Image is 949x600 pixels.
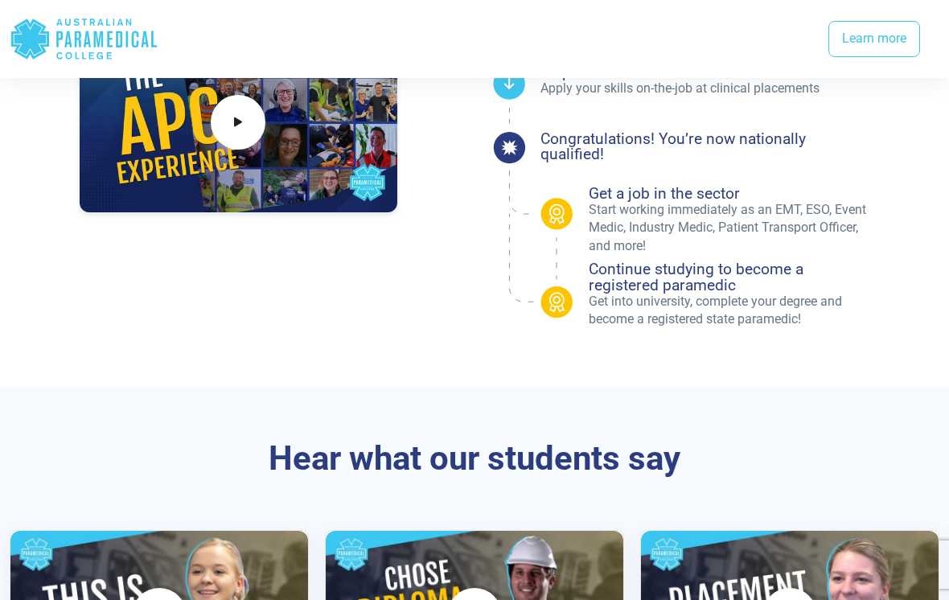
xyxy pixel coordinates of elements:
[589,201,869,255] p: Start working immediately as an EMT, ESO, Event Medic, Industry Medic, Patient Transport Officer,...
[540,131,869,162] h4: Congratulations! You’re now nationally qualified!
[80,438,870,479] h3: Hear what our students say
[10,13,158,65] div: Australian Paramedical College
[828,21,920,58] a: Learn more
[540,80,869,97] p: Apply your skills on-the-job at clinical placements
[589,186,869,201] h4: Get a job in the sector
[589,293,869,329] p: Get into university, complete your degree and become a registered state paramedic!
[589,261,869,292] h4: Continue studying to become a registered paramedic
